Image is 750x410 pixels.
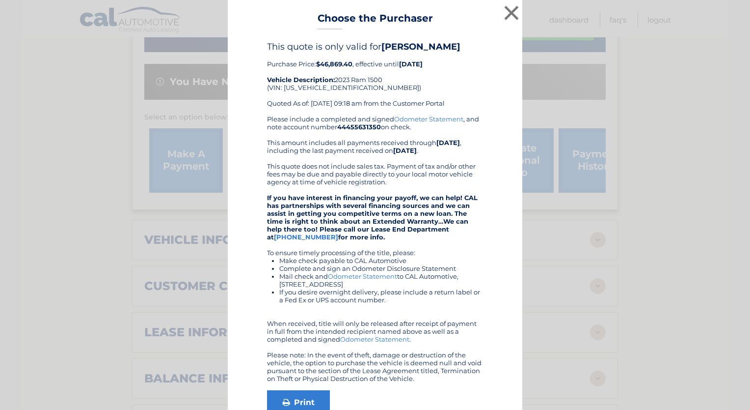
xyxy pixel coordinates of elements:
li: If you desire overnight delivery, please include a return label or a Fed Ex or UPS account number. [279,288,483,304]
b: [PERSON_NAME] [381,41,460,52]
b: [DATE] [393,146,417,154]
button: × [502,3,521,23]
strong: Vehicle Description: [267,76,335,84]
a: Odometer Statement [340,335,409,343]
b: 44455631350 [337,123,381,131]
b: [DATE] [399,60,423,68]
li: Complete and sign an Odometer Disclosure Statement [279,264,483,272]
a: [PHONE_NUMBER] [274,233,338,241]
strong: If you have interest in financing your payoff, we can help! CAL has partnerships with several fin... [267,194,478,241]
a: Odometer Statement [394,115,463,123]
li: Mail check and to CAL Automotive, [STREET_ADDRESS] [279,272,483,288]
b: [DATE] [436,139,460,146]
h4: This quote is only valid for [267,41,483,52]
b: $46,869.40 [316,60,352,68]
a: Odometer Statement [328,272,397,280]
li: Make check payable to CAL Automotive [279,257,483,264]
div: Purchase Price: , effective until 2023 Ram 1500 (VIN: [US_VEHICLE_IDENTIFICATION_NUMBER]) Quoted ... [267,41,483,115]
h3: Choose the Purchaser [318,12,433,29]
div: Please include a completed and signed , and note account number on check. This amount includes al... [267,115,483,382]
